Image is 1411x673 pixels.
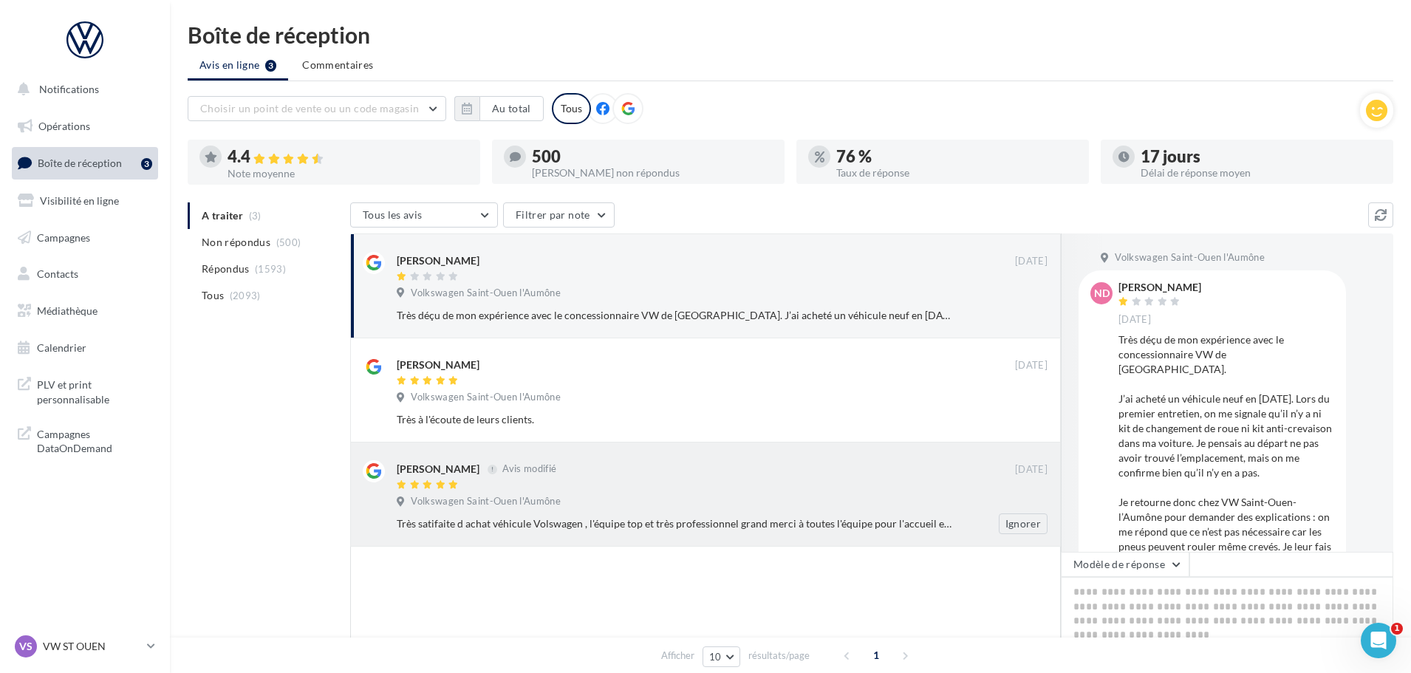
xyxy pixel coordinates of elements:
div: [PERSON_NAME] [397,358,479,372]
span: Opérations [38,120,90,132]
a: Campagnes [9,222,161,253]
div: Note moyenne [228,168,468,179]
div: Très à l'écoute de leurs clients. [397,412,952,427]
button: 10 [703,646,740,667]
a: Visibilité en ligne [9,185,161,216]
button: Au total [479,96,544,121]
span: 10 [709,651,722,663]
span: Campagnes DataOnDemand [37,424,152,456]
button: Notifications [9,74,155,105]
span: 1 [864,643,888,667]
button: Au total [454,96,544,121]
span: Avis modifié [502,463,556,475]
span: Campagnes [37,230,90,243]
span: Volkswagen Saint-Ouen l'Aumône [411,287,561,300]
span: [DATE] [1015,359,1048,372]
div: 17 jours [1141,148,1381,165]
div: Très déçu de mon expérience avec le concessionnaire VW de [GEOGRAPHIC_DATA]. J’ai acheté un véhic... [397,308,952,323]
div: [PERSON_NAME] [397,462,479,476]
a: Médiathèque [9,295,161,327]
span: résultats/page [748,649,810,663]
span: ND [1094,286,1110,301]
a: Boîte de réception3 [9,147,161,179]
span: Volkswagen Saint-Ouen l'Aumône [411,391,561,404]
div: Très satifaite d achat véhicule Volswagen , l'équipe top et très professionnel grand merci à tout... [397,516,952,531]
iframe: Intercom live chat [1361,623,1396,658]
a: VS VW ST OUEN [12,632,158,660]
span: Calendrier [37,341,86,354]
span: Contacts [37,267,78,280]
span: PLV et print personnalisable [37,375,152,406]
div: 76 % [836,148,1077,165]
a: Campagnes DataOnDemand [9,418,161,462]
span: Choisir un point de vente ou un code magasin [200,102,419,115]
span: Volkswagen Saint-Ouen l'Aumône [1115,251,1265,264]
div: 4.4 [228,148,468,165]
div: Tous [552,93,591,124]
div: [PERSON_NAME] non répondus [532,168,773,178]
button: Filtrer par note [503,202,615,228]
span: Boîte de réception [38,157,122,169]
span: Commentaires [302,58,373,72]
span: 1 [1391,623,1403,635]
span: (500) [276,236,301,248]
div: [PERSON_NAME] [397,253,479,268]
span: Visibilité en ligne [40,194,119,207]
span: Médiathèque [37,304,98,317]
span: Tous les avis [363,208,423,221]
div: [PERSON_NAME] [1118,282,1201,293]
span: Notifications [39,83,99,95]
span: Afficher [661,649,694,663]
div: 3 [141,158,152,170]
span: Non répondus [202,235,270,250]
div: 500 [532,148,773,165]
a: Calendrier [9,332,161,363]
span: Tous [202,288,224,303]
button: Choisir un point de vente ou un code magasin [188,96,446,121]
span: (1593) [255,263,286,275]
div: Boîte de réception [188,24,1393,46]
button: Tous les avis [350,202,498,228]
p: VW ST OUEN [43,639,141,654]
a: PLV et print personnalisable [9,369,161,412]
span: [DATE] [1015,255,1048,268]
span: VS [19,639,33,654]
div: Délai de réponse moyen [1141,168,1381,178]
span: (2093) [230,290,261,301]
a: Opérations [9,111,161,142]
a: Contacts [9,259,161,290]
button: Ignorer [999,513,1048,534]
span: Répondus [202,262,250,276]
span: Volkswagen Saint-Ouen l'Aumône [411,495,561,508]
span: [DATE] [1118,313,1151,327]
div: Taux de réponse [836,168,1077,178]
button: Modèle de réponse [1061,552,1189,577]
span: [DATE] [1015,463,1048,476]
